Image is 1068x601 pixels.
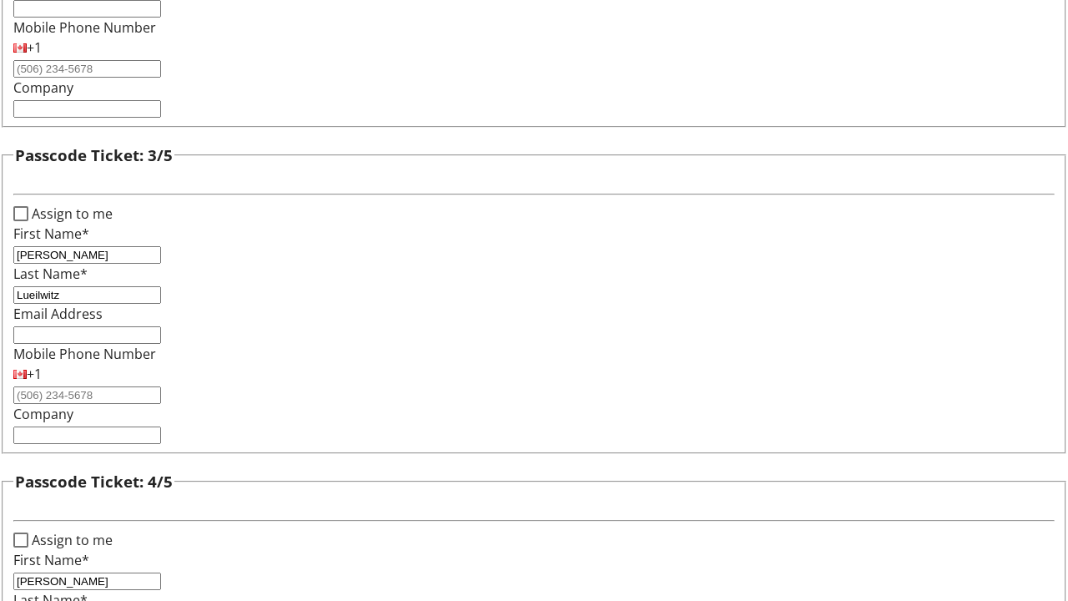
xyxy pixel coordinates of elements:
[13,386,161,404] input: (506) 234-5678
[15,470,173,493] h3: Passcode Ticket: 4/5
[13,18,156,37] label: Mobile Phone Number
[28,204,113,224] label: Assign to me
[13,78,73,97] label: Company
[13,225,89,243] label: First Name*
[13,60,161,78] input: (506) 234-5678
[13,405,73,423] label: Company
[13,265,88,283] label: Last Name*
[13,551,89,569] label: First Name*
[13,305,103,323] label: Email Address
[15,144,173,167] h3: Passcode Ticket: 3/5
[13,345,156,363] label: Mobile Phone Number
[28,530,113,550] label: Assign to me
